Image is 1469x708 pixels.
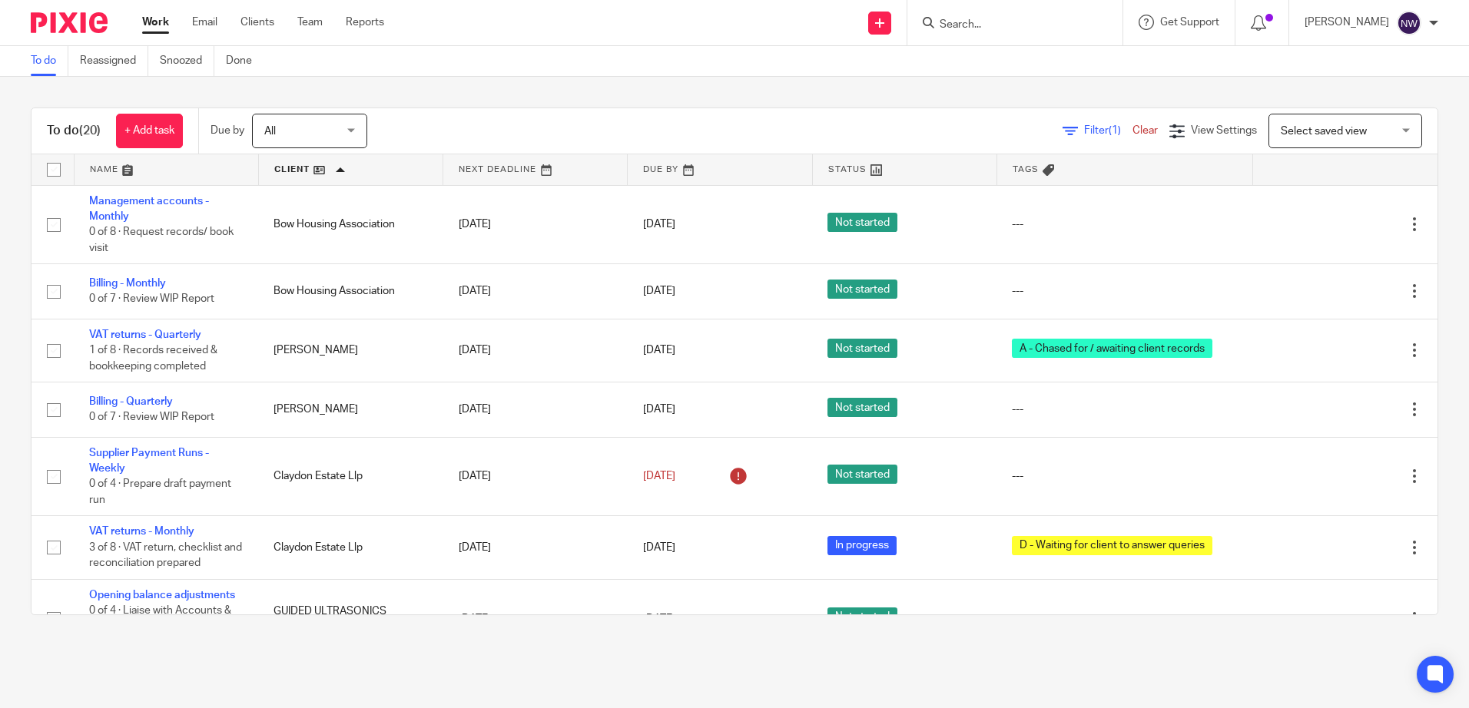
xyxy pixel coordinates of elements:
div: --- [1012,468,1237,484]
span: Tags [1013,165,1039,174]
span: 3 of 8 · VAT return, checklist and reconciliation prepared [89,542,242,569]
td: [PERSON_NAME] [258,382,443,437]
span: [DATE] [643,471,675,481]
span: Select saved view [1281,126,1367,137]
a: Snoozed [160,46,214,76]
a: Clients [240,15,274,30]
span: 1 of 8 · Records received & bookkeeping completed [89,345,217,372]
td: [DATE] [443,579,628,658]
span: Not started [827,213,897,232]
a: To do [31,46,68,76]
td: Claydon Estate Llp [258,437,443,516]
a: + Add task [116,114,183,148]
a: Email [192,15,217,30]
a: Supplier Payment Runs - Weekly [89,448,209,474]
span: [DATE] [643,614,675,624]
img: Pixie [31,12,108,33]
a: Clear [1132,125,1158,136]
span: Not started [827,398,897,417]
td: [DATE] [443,264,628,319]
a: Team [297,15,323,30]
span: Not started [827,465,897,484]
td: Bow Housing Association [258,264,443,319]
input: Search [938,18,1076,32]
span: All [264,126,276,137]
h1: To do [47,123,101,139]
span: [DATE] [643,542,675,553]
td: [PERSON_NAME] [258,319,443,382]
span: 0 of 8 · Request records/ book visit [89,227,234,253]
a: Reports [346,15,384,30]
span: 0 of 4 · Prepare draft payment run [89,478,231,505]
a: Reassigned [80,46,148,76]
span: In progress [827,536,897,555]
td: [DATE] [443,185,628,264]
span: (1) [1109,125,1121,136]
a: Billing - Monthly [89,278,166,289]
a: VAT returns - Monthly [89,526,194,537]
span: Not started [827,280,897,299]
span: [DATE] [643,219,675,230]
td: Bow Housing Association [258,185,443,264]
div: --- [1012,402,1237,417]
span: (20) [79,124,101,137]
span: 0 of 7 · Review WIP Report [89,412,214,423]
a: Work [142,15,169,30]
td: [DATE] [443,319,628,382]
td: GUIDED ULTRASONICS LIMITED [258,579,443,658]
span: 0 of 7 · Review WIP Report [89,294,214,305]
p: [PERSON_NAME] [1305,15,1389,30]
p: Due by [211,123,244,138]
span: Get Support [1160,17,1219,28]
span: View Settings [1191,125,1257,136]
span: [DATE] [643,404,675,415]
a: Done [226,46,264,76]
span: A - Chased for / awaiting client records [1012,339,1212,358]
a: Opening balance adjustments [89,590,235,600]
span: [DATE] [643,286,675,296]
span: 0 of 4 · Liaise with Accounts & Advisory / Audit teams regarding progress of... [89,605,231,647]
div: --- [1012,217,1237,232]
div: --- [1012,283,1237,299]
a: VAT returns - Quarterly [89,329,201,340]
span: D - Waiting for client to answer queries [1012,536,1212,555]
img: svg%3E [1397,11,1421,35]
a: Billing - Quarterly [89,396,173,407]
span: Not started [827,607,897,627]
td: [DATE] [443,437,628,516]
span: Filter [1084,125,1132,136]
td: [DATE] [443,382,628,437]
a: Management accounts - Monthly [89,196,209,222]
div: --- [1012,611,1237,627]
td: Claydon Estate Llp [258,516,443,579]
td: [DATE] [443,516,628,579]
span: Not started [827,339,897,358]
span: [DATE] [643,345,675,356]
